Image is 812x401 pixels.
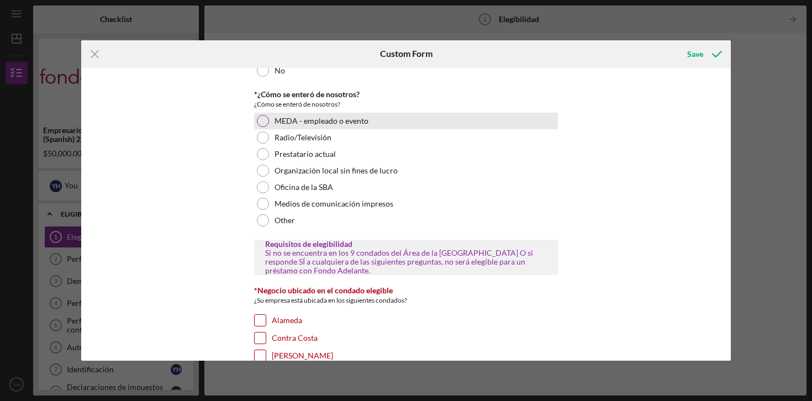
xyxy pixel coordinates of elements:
[254,295,558,309] div: ¿Su empresa está ubicada en los siguientes condados?
[275,133,331,142] label: Radio/Televisión
[272,350,333,361] label: [PERSON_NAME]
[272,315,302,326] label: Alameda
[254,99,558,110] div: ¿Cómo se enteró de nosotros?
[272,333,318,344] label: Contra Costa
[254,286,558,295] div: *Negocio ubicado en el condado elegible
[275,117,368,125] label: MEDA - empleado o evento
[265,249,547,275] div: Si no se encuentra en los 9 condados del Área de la [GEOGRAPHIC_DATA] O si responde SÍ a cualquie...
[687,43,703,65] div: Save
[254,90,558,99] div: *¿Cómo se enteró de nosotros?
[275,183,333,192] label: Oficina de la SBA
[275,150,336,159] label: Prestatario actual
[676,43,731,65] button: Save
[275,166,398,175] label: Organización local sin fines de lucro
[265,240,547,249] div: Requisitos de elegibilidad
[275,199,393,208] label: Medios de comunicación impresos
[275,66,285,75] label: No
[380,49,433,59] h6: Custom Form
[275,216,295,225] label: Other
